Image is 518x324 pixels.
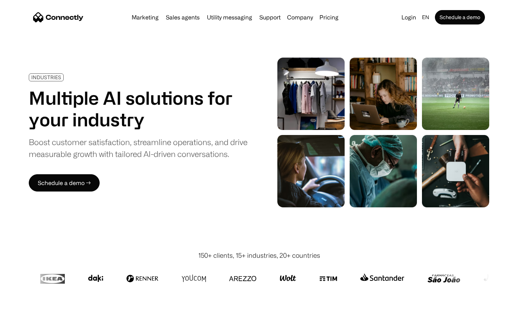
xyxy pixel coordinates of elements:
a: Schedule a demo [435,10,485,24]
div: Company [287,12,313,22]
a: Marketing [129,14,162,20]
div: Boost customer satisfaction, streamline operations, and drive measurable growth with tailored AI-... [29,136,247,160]
aside: Language selected: English [7,311,43,321]
div: en [422,12,429,22]
a: Support [256,14,283,20]
ul: Language list [14,311,43,321]
a: Utility messaging [204,14,255,20]
div: 150+ clients, 15+ industries, 20+ countries [198,251,320,260]
a: Login [399,12,419,22]
a: Pricing [317,14,341,20]
div: INDUSTRIES [31,75,61,80]
h1: Multiple AI solutions for your industry [29,87,247,130]
a: Schedule a demo → [29,174,100,192]
a: Sales agents [163,14,203,20]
